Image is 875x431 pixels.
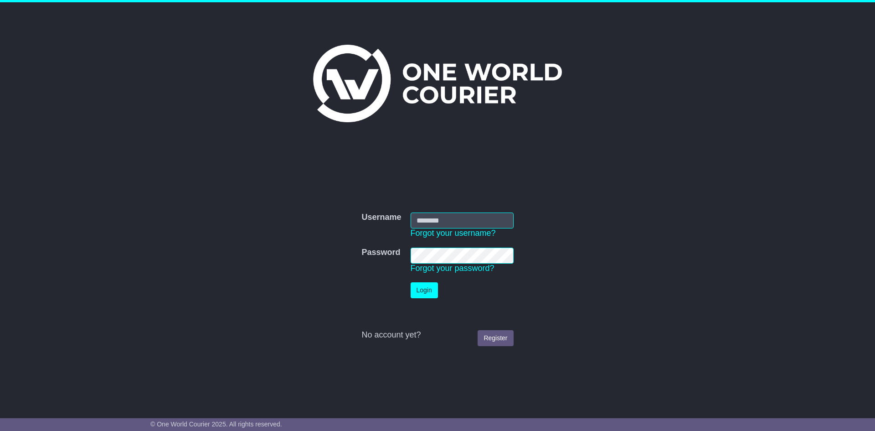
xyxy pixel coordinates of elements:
div: No account yet? [361,330,513,340]
button: Login [411,282,438,298]
span: © One World Courier 2025. All rights reserved. [150,421,282,428]
a: Register [478,330,513,346]
a: Forgot your password? [411,264,494,273]
a: Forgot your username? [411,228,496,238]
img: One World [313,45,562,122]
label: Password [361,248,400,258]
label: Username [361,213,401,223]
